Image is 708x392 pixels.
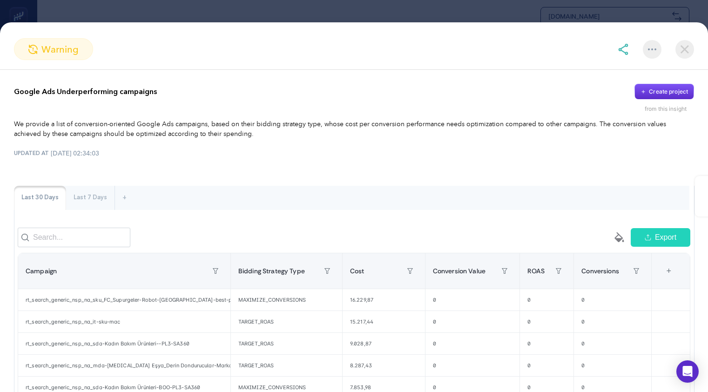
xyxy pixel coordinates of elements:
[675,40,694,59] img: close-dialog
[618,44,629,55] img: share
[343,333,425,354] div: 9.028,87
[41,42,79,56] span: warning
[425,333,520,354] div: 0
[343,311,425,332] div: 15.217,44
[574,355,651,376] div: 0
[18,289,230,311] div: rt_search_generic_nsp_na_sku_FC_Supurgeler-Robot-[GEOGRAPHIC_DATA]-best-price-akakce|SKU-SA360
[231,355,342,376] div: TARGET_ROAS
[425,311,520,332] div: 0
[527,267,545,275] span: ROAS
[659,261,667,281] div: 6 items selected
[18,333,230,354] div: rt_search_generic_nsp_na_sda-Kadın Bakım Ürünleri--PL3-SA360
[660,261,678,281] div: +
[520,333,573,354] div: 0
[14,149,49,157] span: UPDATED AT
[581,267,619,275] span: Conversions
[655,232,676,243] span: Export
[649,88,688,95] div: Create project
[238,267,305,275] span: Bidding Strategy Type
[631,228,690,247] button: Export
[520,311,573,332] div: 0
[18,228,130,247] input: Search...
[433,267,485,275] span: Conversion Value
[343,355,425,376] div: 8.287,43
[574,311,651,332] div: 0
[520,289,573,311] div: 0
[28,45,38,54] img: warning
[645,105,694,113] div: from this insight
[26,267,57,275] span: Campaign
[634,84,694,100] button: Create project
[350,267,364,275] span: Cost
[231,311,342,332] div: TARGET_ROAS
[574,289,651,311] div: 0
[343,289,425,311] div: 16.229,87
[115,186,134,210] div: +
[14,86,157,97] p: Google Ads Underperforming campaigns
[676,360,699,383] div: Open Intercom Messenger
[18,355,230,376] div: rt_search_generic_nsp_na_mda-[MEDICAL_DATA] Eşya_Derin Dondurucular-Marka+Category Search-PL2-SA360
[231,289,342,311] div: MAXIMIZE_CONVERSIONS
[574,333,651,354] div: 0
[14,120,694,139] p: We provide a list of conversion-oriented Google Ads campaigns, based on their bidding strategy ty...
[231,333,342,354] div: TARGET_ROAS
[425,289,520,311] div: 0
[18,311,230,332] div: rt_search_generic_nsp_na_it-sku-mac
[520,355,573,376] div: 0
[51,149,99,158] time: [DATE] 02:34:03
[66,186,115,210] div: Last 7 Days
[425,355,520,376] div: 0
[14,186,66,210] div: Last 30 Days
[648,48,656,50] img: More options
